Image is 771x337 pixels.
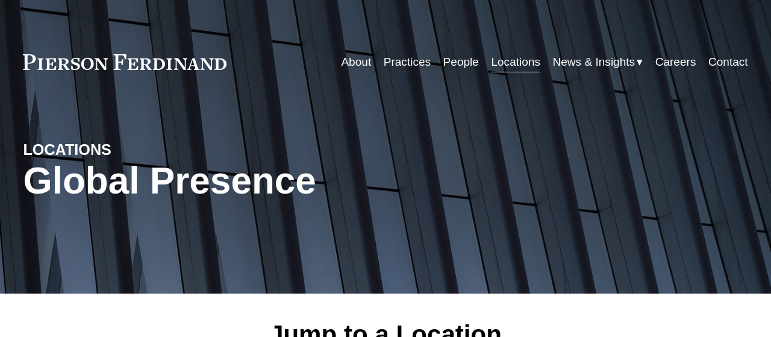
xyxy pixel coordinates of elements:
a: folder dropdown [552,51,643,74]
a: Contact [708,51,748,74]
span: News & Insights [552,52,635,72]
h1: Global Presence [23,159,506,202]
h4: LOCATIONS [23,140,204,159]
a: Practices [384,51,431,74]
a: About [341,51,371,74]
a: People [443,51,479,74]
a: Locations [491,51,540,74]
a: Careers [655,51,696,74]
